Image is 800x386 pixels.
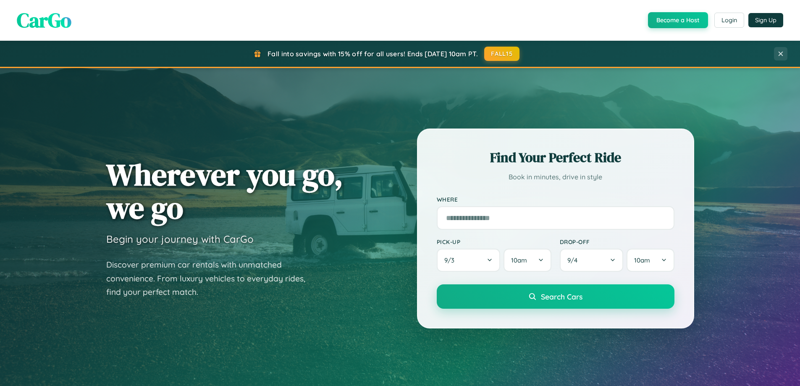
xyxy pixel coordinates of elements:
[444,256,459,264] span: 9 / 3
[437,171,674,183] p: Book in minutes, drive in style
[437,238,551,245] label: Pick-up
[106,233,254,245] h3: Begin your journey with CarGo
[268,50,478,58] span: Fall into savings with 15% off for all users! Ends [DATE] 10am PT.
[748,13,783,27] button: Sign Up
[437,284,674,309] button: Search Cars
[714,13,744,28] button: Login
[504,249,551,272] button: 10am
[560,238,674,245] label: Drop-off
[567,256,582,264] span: 9 / 4
[560,249,624,272] button: 9/4
[17,6,71,34] span: CarGo
[541,292,582,301] span: Search Cars
[634,256,650,264] span: 10am
[627,249,674,272] button: 10am
[437,148,674,167] h2: Find Your Perfect Ride
[511,256,527,264] span: 10am
[648,12,708,28] button: Become a Host
[437,249,501,272] button: 9/3
[106,158,343,224] h1: Wherever you go, we go
[437,196,674,203] label: Where
[106,258,316,299] p: Discover premium car rentals with unmatched convenience. From luxury vehicles to everyday rides, ...
[484,47,519,61] button: FALL15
